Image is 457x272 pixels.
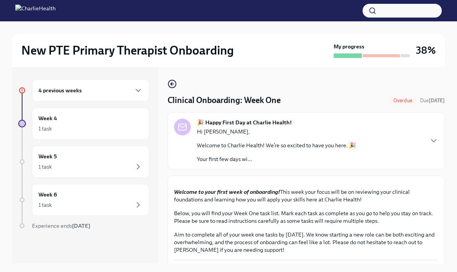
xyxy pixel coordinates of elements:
[18,146,149,178] a: Week 51 task
[174,188,280,195] strong: Welcome to your first week of onboarding!
[38,114,57,122] h6: Week 4
[197,119,292,126] strong: 🎉 Happy First Day at Charlie Health!
[197,155,356,163] p: Your first few days wi...
[72,222,90,229] strong: [DATE]
[38,125,52,132] div: 1 task
[38,190,57,199] h6: Week 6
[174,231,438,254] p: Aim to complete all of your week one tasks by [DATE]. We know starting a new role can be both exc...
[18,108,149,140] a: Week 41 task
[38,152,57,161] h6: Week 5
[18,184,149,216] a: Week 61 task
[334,43,364,50] strong: My progress
[197,128,356,135] p: Hi [PERSON_NAME],
[21,43,234,58] h2: New PTE Primary Therapist Onboarding
[420,98,445,103] span: Due
[168,95,281,106] h4: Clinical Onboarding: Week One
[174,188,438,203] p: This week your focus will be on reviewing your clinical foundations and learning how you will app...
[32,222,90,229] span: Experience ends
[389,98,417,103] span: Overdue
[420,97,445,104] span: September 20th, 2025 08:00
[32,79,149,101] div: 4 previous weeks
[197,142,356,149] p: Welcome to Charlie Health! We’re so excited to have you here. 🎉
[38,163,52,171] div: 1 task
[38,86,82,95] h6: 4 previous weeks
[429,98,445,103] strong: [DATE]
[174,209,438,225] p: Below, you will find your Week One task list. Mark each task as complete as you go to help you st...
[416,43,436,57] h3: 38%
[15,5,56,17] img: CharlieHealth
[38,201,52,209] div: 1 task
